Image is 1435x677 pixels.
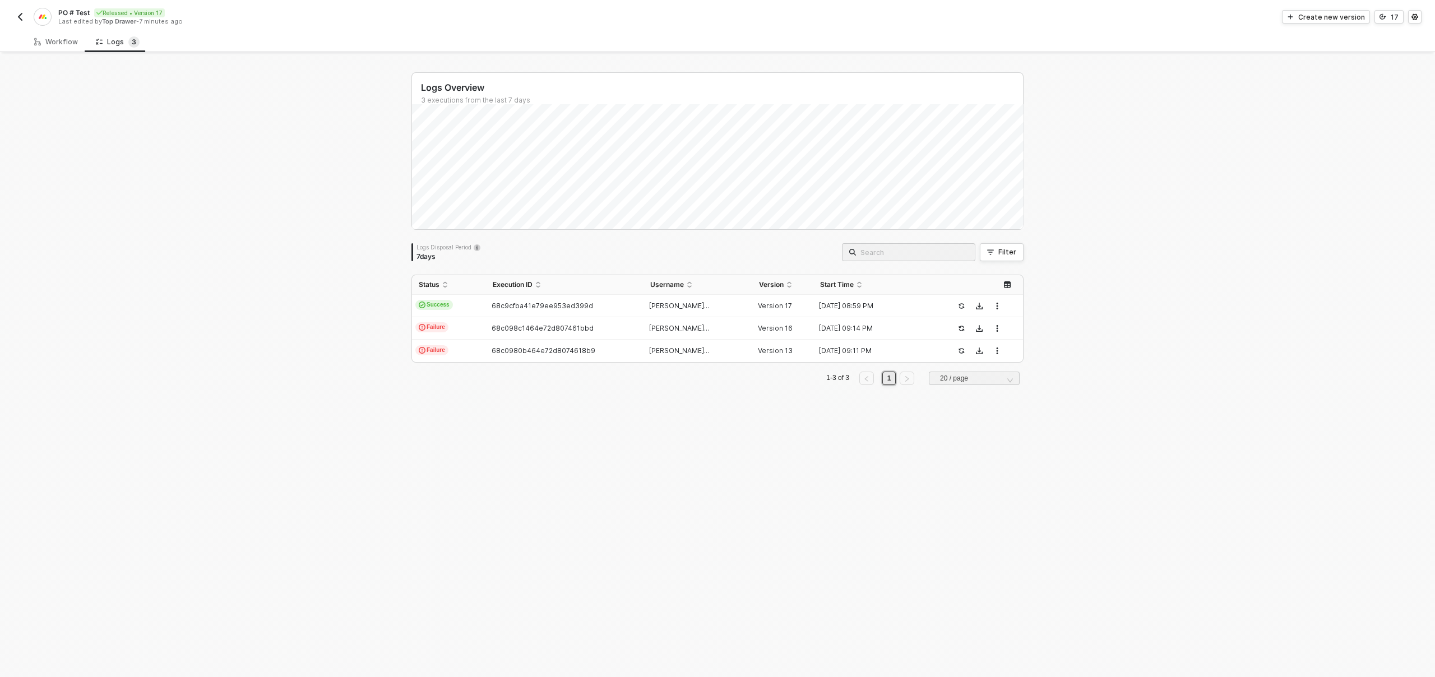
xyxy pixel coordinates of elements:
li: 1-3 of 3 [825,372,851,385]
div: Released • Version 17 [94,8,165,17]
div: [DATE] 09:11 PM [813,346,936,355]
li: Previous Page [858,372,876,385]
th: Start Time [813,275,945,295]
img: integration-icon [38,12,47,22]
li: 1 [882,372,896,385]
div: Logs Disposal Period [416,243,480,251]
div: 3 executions from the last 7 days [421,96,1023,105]
span: Version 17 [758,302,792,310]
span: icon-versioning [1380,13,1386,20]
input: Search [860,246,968,258]
span: Failure [415,322,448,332]
li: Next Page [898,372,916,385]
span: 68c098c1464e72d807461bbd [492,324,594,332]
span: Start Time [820,280,854,289]
span: icon-success-page [958,303,965,309]
span: Status [419,280,439,289]
span: Version 16 [758,324,793,332]
span: icon-exclamation [419,324,425,331]
button: 17 [1374,10,1404,24]
span: 20 / page [940,370,1013,387]
div: 17 [1391,12,1399,22]
div: [DATE] 08:59 PM [813,302,936,310]
span: [PERSON_NAME]... [649,324,709,332]
div: Last edited by - 7 minutes ago [58,17,716,26]
span: 68c0980b464e72d8074618b9 [492,346,595,355]
div: Page Size [929,372,1020,389]
th: Version [752,275,813,295]
span: icon-success-page [958,325,965,332]
button: left [859,372,874,385]
span: Success [415,300,453,310]
span: Username [650,280,684,289]
span: icon-settings [1411,13,1418,20]
span: icon-table [1004,281,1011,288]
span: icon-success-page [958,347,965,354]
div: Create new version [1298,12,1365,22]
span: [PERSON_NAME]... [649,302,709,310]
sup: 3 [128,36,140,48]
div: Logs Overview [421,82,1023,94]
button: Create new version [1282,10,1370,24]
span: [PERSON_NAME]... [649,346,709,355]
span: PO # Test [58,8,90,17]
th: Username [644,275,753,295]
span: Failure [415,345,448,355]
span: Version 13 [758,346,793,355]
input: Page Size [936,372,1013,384]
div: [DATE] 09:14 PM [813,324,936,333]
span: Version [759,280,784,289]
button: Filter [980,243,1024,261]
span: icon-play [1287,13,1294,20]
span: 3 [132,38,136,46]
span: 68c9cfba41e79ee953ed399d [492,302,593,310]
th: Execution ID [486,275,643,295]
button: back [13,10,27,24]
span: icon-download [976,325,983,332]
button: right [900,372,914,385]
img: back [16,12,25,21]
div: 7 days [416,252,480,261]
span: icon-download [976,347,983,354]
span: Execution ID [493,280,533,289]
div: Logs [96,36,140,48]
span: left [863,375,870,382]
th: Status [412,275,486,295]
span: icon-cards [419,302,425,308]
div: Filter [998,248,1016,257]
span: Top Drawer [102,17,136,25]
span: icon-download [976,303,983,309]
span: icon-exclamation [419,347,425,354]
a: 1 [884,372,895,384]
span: right [904,375,910,382]
div: Workflow [34,38,78,47]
